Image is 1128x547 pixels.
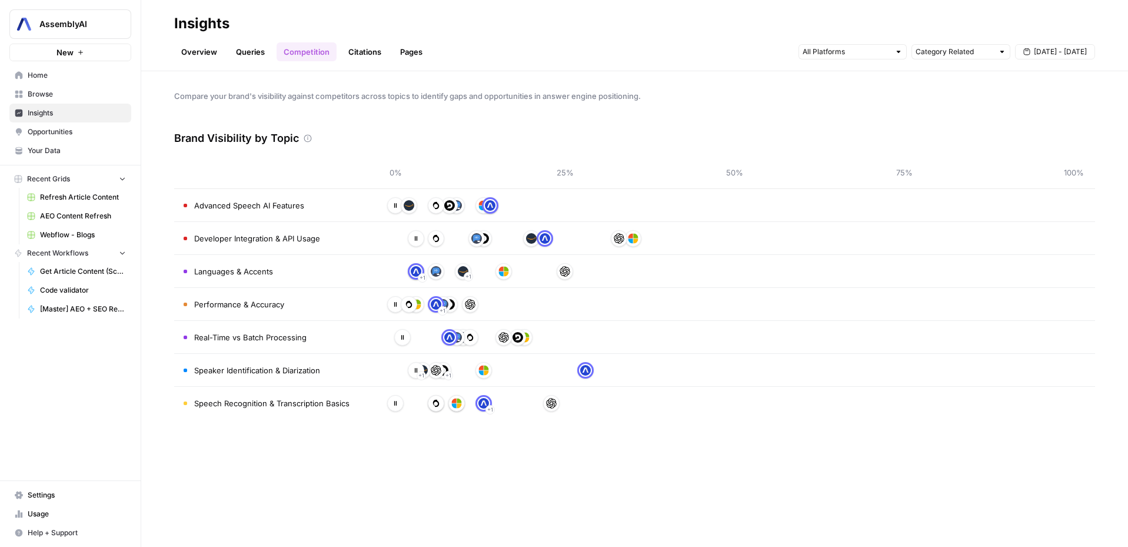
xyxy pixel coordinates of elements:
a: Your Data [9,141,131,160]
span: Real-Time vs Batch Processing [194,331,307,343]
a: Queries [229,42,272,61]
span: 75% [893,167,916,178]
span: [Master] AEO + SEO Refresh [40,304,126,314]
span: Compare your brand's visibility against competitors across topics to identify gaps and opportunit... [174,90,1095,102]
img: e1m0zq914hxlgf9nt2ekz88cfx7i [411,365,421,376]
img: ignhbrxz14c4284h0w2j1irtrgkv [431,299,441,310]
img: 0okyxmupk1pl4h1o5xmvl82snl9r [431,200,441,211]
img: 5xpccxype1cywfuoa934uv7cahnr [560,266,570,277]
img: 5xpccxype1cywfuoa934uv7cahnr [546,398,557,409]
button: New [9,44,131,61]
img: ignhbrxz14c4284h0w2j1irtrgkv [478,398,489,409]
img: mhe4vjtujq36h53t2unqbj0cd217 [498,266,509,277]
div: Insights [174,14,229,33]
a: Code validator [22,281,131,300]
span: [DATE] - [DATE] [1034,47,1087,57]
span: Get Article Content (Scrape) [40,266,126,277]
img: 92hpos67amlkrkl05ft7tmfktqu4 [404,200,414,211]
span: Developer Integration & API Usage [194,233,320,244]
a: Pages [393,42,430,61]
img: 5xpccxype1cywfuoa934uv7cahnr [431,365,441,376]
img: mhe4vjtujq36h53t2unqbj0cd217 [451,398,462,409]
img: mhe4vjtujq36h53t2unqbj0cd217 [478,365,489,376]
img: 92hpos67amlkrkl05ft7tmfktqu4 [526,233,537,244]
img: 5xpccxype1cywfuoa934uv7cahnr [465,299,475,310]
a: [Master] AEO + SEO Refresh [22,300,131,319]
img: 5xpccxype1cywfuoa934uv7cahnr [614,233,624,244]
span: Recent Grids [27,174,70,184]
img: AssemblyAI Logo [14,14,35,35]
span: Your Data [28,145,126,156]
span: Refresh Article Content [40,192,126,203]
span: + 1 [418,370,424,382]
span: + 1 [420,272,425,284]
a: Overview [174,42,224,61]
span: Speaker Identification & Diarization [194,364,320,376]
a: Competition [277,42,337,61]
span: AEO Content Refresh [40,211,126,221]
img: ignhbrxz14c4284h0w2j1irtrgkv [485,200,495,211]
span: Settings [28,490,126,500]
img: p01h11e1xl50jjsmmbrnhiqver4p [444,200,455,211]
span: Languages & Accents [194,266,273,277]
img: 5xpccxype1cywfuoa934uv7cahnr [498,332,509,343]
img: 92hpos67amlkrkl05ft7tmfktqu4 [458,266,468,277]
span: + 1 [487,404,493,416]
span: Usage [28,509,126,519]
img: 0okyxmupk1pl4h1o5xmvl82snl9r [404,299,414,310]
span: Advanced Speech AI Features [194,200,304,211]
img: mhe4vjtujq36h53t2unqbj0cd217 [478,200,489,211]
img: ignhbrxz14c4284h0w2j1irtrgkv [444,332,455,343]
button: Workspace: AssemblyAI [9,9,131,39]
img: 30ohngqsev2ncapwg458iuk6ib0l [471,233,482,244]
img: 0okyxmupk1pl4h1o5xmvl82snl9r [431,233,441,244]
span: Insights [28,108,126,118]
img: e1m0zq914hxlgf9nt2ekz88cfx7i [390,200,401,211]
span: Code validator [40,285,126,296]
a: Insights [9,104,131,122]
img: p01h11e1xl50jjsmmbrnhiqver4p [513,332,523,343]
a: Citations [341,42,388,61]
button: Recent Grids [9,170,131,188]
a: Refresh Article Content [22,188,131,207]
span: 25% [553,167,577,178]
img: mhe4vjtujq36h53t2unqbj0cd217 [411,299,421,310]
img: 0okyxmupk1pl4h1o5xmvl82snl9r [465,332,475,343]
span: Performance & Accuracy [194,299,284,310]
span: Home [28,70,126,81]
a: Settings [9,486,131,505]
span: AssemblyAI [39,18,111,30]
img: mhe4vjtujq36h53t2unqbj0cd217 [628,233,638,244]
img: ignhbrxz14c4284h0w2j1irtrgkv [540,233,550,244]
button: Recent Workflows [9,244,131,262]
img: ignhbrxz14c4284h0w2j1irtrgkv [580,365,591,376]
img: 30ohngqsev2ncapwg458iuk6ib0l [451,332,462,343]
span: New [56,47,74,58]
button: [DATE] - [DATE] [1015,44,1095,59]
span: Webflow - Blogs [40,230,126,240]
a: Usage [9,505,131,523]
span: + 1 [465,271,471,283]
a: Get Article Content (Scrape) [22,262,131,281]
img: p01h11e1xl50jjsmmbrnhiqver4p [438,365,448,376]
h3: Brand Visibility by Topic [174,130,299,147]
img: p01h11e1xl50jjsmmbrnhiqver4p [478,233,489,244]
a: Webflow - Blogs [22,226,131,244]
img: 30ohngqsev2ncapwg458iuk6ib0l [451,200,462,211]
span: 50% [723,167,747,178]
img: 30ohngqsev2ncapwg458iuk6ib0l [431,266,441,277]
img: 0okyxmupk1pl4h1o5xmvl82snl9r [431,398,441,409]
a: Browse [9,85,131,104]
span: + 1 [440,305,445,317]
span: Browse [28,89,126,100]
span: Help + Support [28,528,126,538]
img: e1m0zq914hxlgf9nt2ekz88cfx7i [397,332,408,343]
img: e1m0zq914hxlgf9nt2ekz88cfx7i [390,398,401,409]
img: p01h11e1xl50jjsmmbrnhiqver4p [444,299,455,310]
img: ignhbrxz14c4284h0w2j1irtrgkv [411,266,421,277]
input: Category Related [916,46,993,58]
span: 0% [384,167,407,178]
span: Speech Recognition & Transcription Basics [194,397,350,409]
input: All Platforms [803,46,890,58]
a: Home [9,66,131,85]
